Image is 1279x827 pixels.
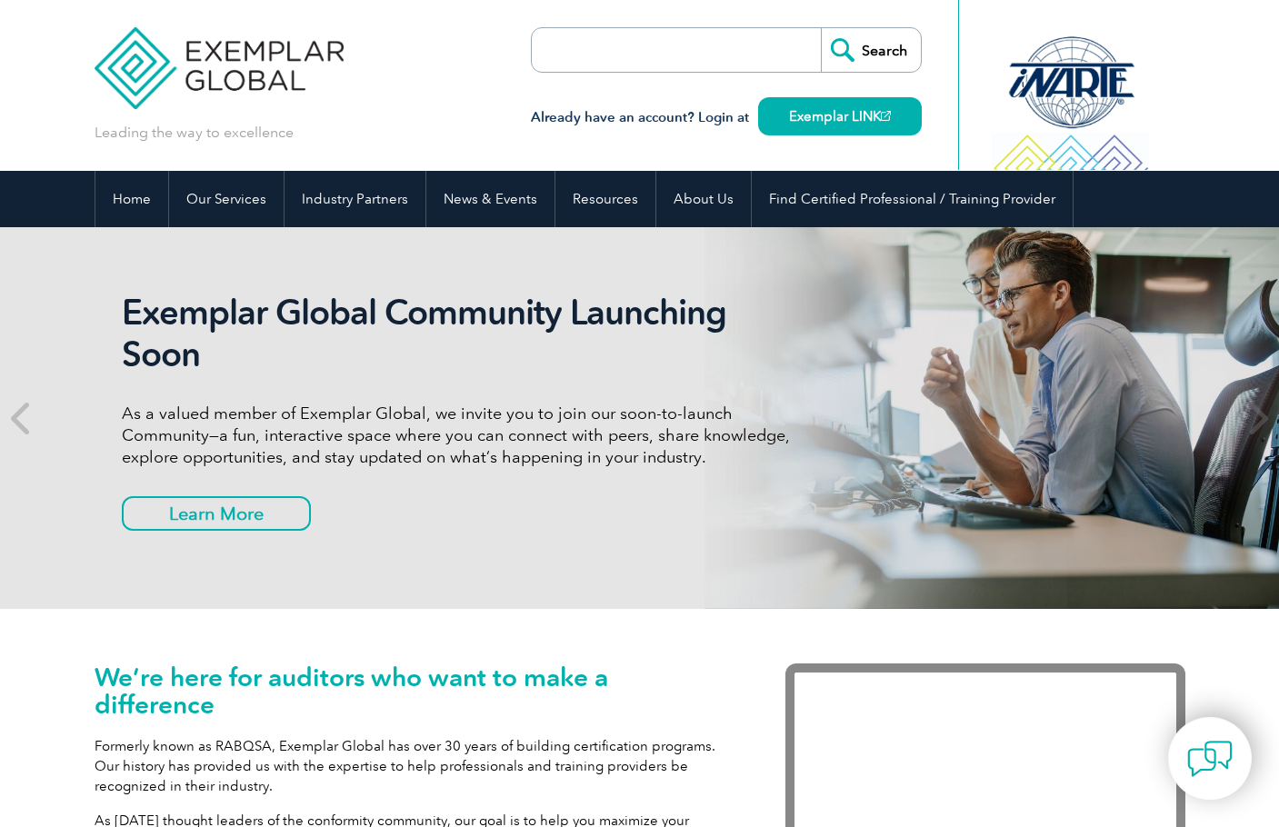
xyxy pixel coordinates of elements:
[95,171,168,227] a: Home
[122,292,804,375] h2: Exemplar Global Community Launching Soon
[285,171,425,227] a: Industry Partners
[881,111,891,121] img: open_square.png
[531,106,922,129] h3: Already have an account? Login at
[555,171,655,227] a: Resources
[95,123,294,143] p: Leading the way to excellence
[122,496,311,531] a: Learn More
[95,736,731,796] p: Formerly known as RABQSA, Exemplar Global has over 30 years of building certification programs. O...
[122,403,804,468] p: As a valued member of Exemplar Global, we invite you to join our soon-to-launch Community—a fun, ...
[95,663,731,718] h1: We’re here for auditors who want to make a difference
[758,97,922,135] a: Exemplar LINK
[656,171,751,227] a: About Us
[426,171,555,227] a: News & Events
[821,28,921,72] input: Search
[1187,736,1233,782] img: contact-chat.png
[169,171,284,227] a: Our Services
[752,171,1073,227] a: Find Certified Professional / Training Provider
